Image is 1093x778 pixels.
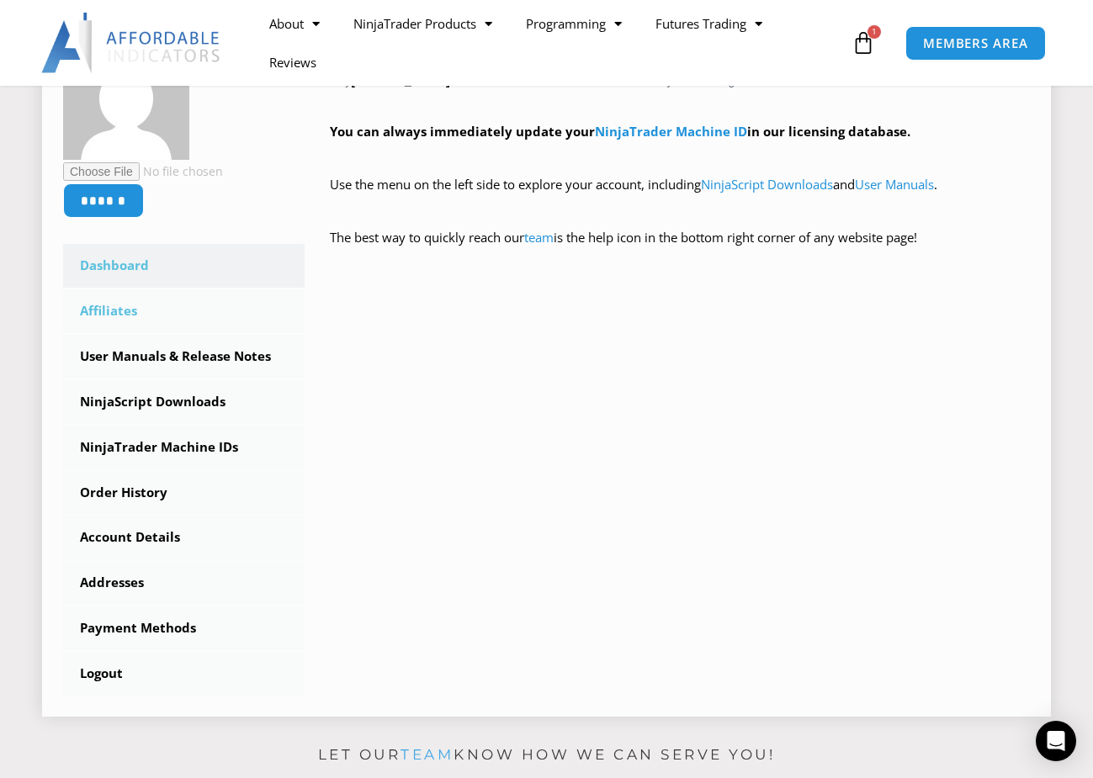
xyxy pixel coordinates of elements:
[639,4,779,43] a: Futures Trading
[868,25,881,39] span: 1
[63,516,305,559] a: Account Details
[63,244,305,695] nav: Account pages
[401,746,454,763] a: team
[826,19,900,67] a: 1
[330,40,1030,273] div: Hey ! Welcome to the Members Area. Thank you for being a valuable customer!
[63,380,305,424] a: NinjaScript Downloads
[905,26,1046,61] a: MEMBERS AREA
[63,606,305,650] a: Payment Methods
[41,13,222,73] img: LogoAI | Affordable Indicators – NinjaTrader
[63,561,305,605] a: Addresses
[595,123,747,140] a: NinjaTrader Machine ID
[524,229,554,246] a: team
[252,4,847,82] nav: Menu
[63,426,305,469] a: NinjaTrader Machine IDs
[855,176,934,193] a: User Manuals
[63,244,305,288] a: Dashboard
[330,173,1030,220] p: Use the menu on the left side to explore your account, including and .
[701,176,833,193] a: NinjaScript Downloads
[1036,721,1076,761] div: Open Intercom Messenger
[509,4,639,43] a: Programming
[252,4,337,43] a: About
[330,123,910,140] strong: You can always immediately update your in our licensing database.
[63,289,305,333] a: Affiliates
[63,335,305,378] a: User Manuals & Release Notes
[63,652,305,696] a: Logout
[337,4,509,43] a: NinjaTrader Products
[63,34,189,160] img: 306a39d853fe7ca0a83b64c3a9ab38c2617219f6aea081d20322e8e32295346b
[330,226,1030,273] p: The best way to quickly reach our is the help icon in the bottom right corner of any website page!
[63,471,305,515] a: Order History
[252,43,333,82] a: Reviews
[923,37,1028,50] span: MEMBERS AREA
